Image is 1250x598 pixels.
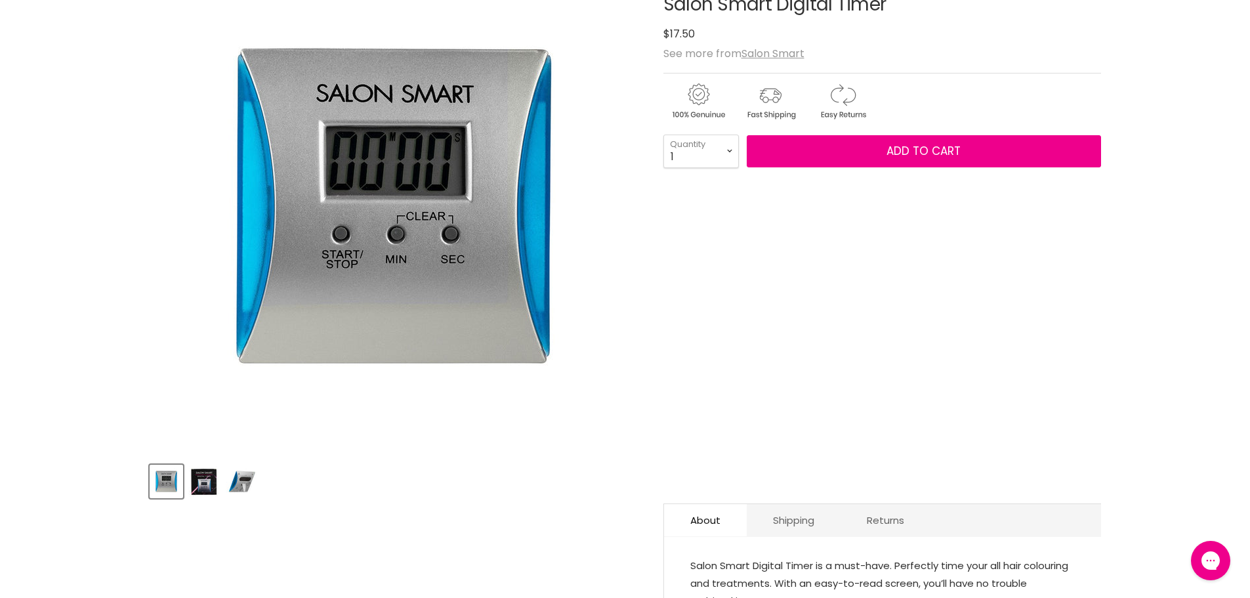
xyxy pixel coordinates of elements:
img: shipping.gif [736,81,805,121]
button: Salon Smart Digital Timer [150,465,183,498]
iframe: Gorgias live chat messenger [1184,536,1237,585]
img: genuine.gif [663,81,733,121]
span: See more from [663,46,804,61]
a: Salon Smart [741,46,804,61]
span: Add to cart [886,143,961,159]
button: Salon Smart Digital Timer [224,465,258,498]
img: Salon Smart Digital Timer [188,466,219,497]
img: Salon Smart Digital Timer [151,466,182,497]
img: returns.gif [808,81,877,121]
a: Shipping [747,504,841,536]
button: Add to cart [747,135,1101,168]
select: Quantity [663,135,739,167]
span: $17.50 [663,26,695,41]
button: Salon Smart Digital Timer [187,465,220,498]
a: About [664,504,747,536]
a: Returns [841,504,930,536]
div: Product thumbnails [148,461,642,498]
img: Salon Smart Digital Timer [226,466,257,497]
